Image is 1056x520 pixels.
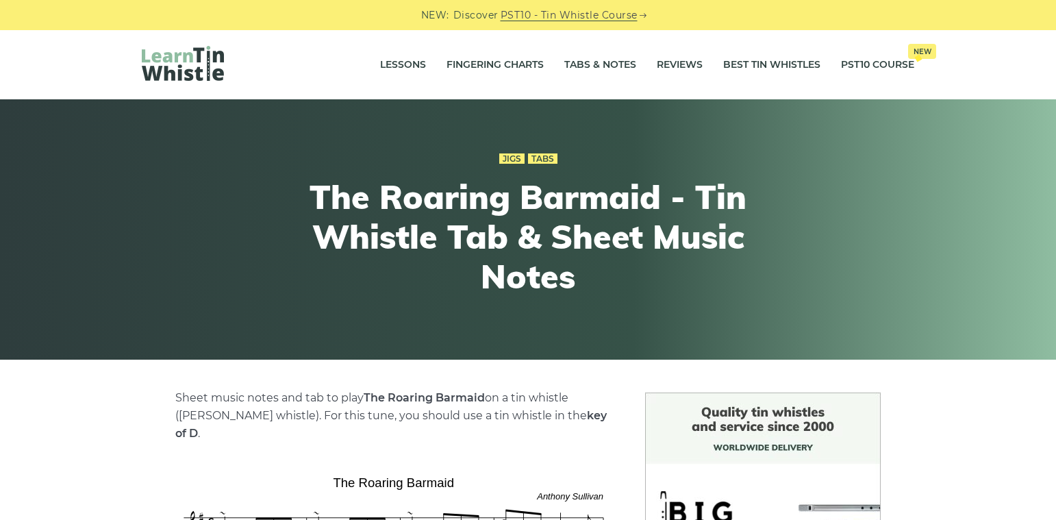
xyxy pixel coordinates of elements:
img: LearnTinWhistle.com [142,46,224,81]
span: New [908,44,936,59]
a: Jigs [499,153,525,164]
a: Fingering Charts [447,48,544,82]
strong: The Roaring Barmaid [364,391,485,404]
h1: The Roaring Barmaid - Tin Whistle Tab & Sheet Music Notes [276,177,780,296]
a: Best Tin Whistles [723,48,820,82]
a: Tabs [528,153,557,164]
p: Sheet music notes and tab to play on a tin whistle ([PERSON_NAME] whistle). For this tune, you sh... [175,389,612,443]
a: Lessons [380,48,426,82]
a: Tabs & Notes [564,48,636,82]
a: PST10 CourseNew [841,48,914,82]
a: Reviews [657,48,703,82]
